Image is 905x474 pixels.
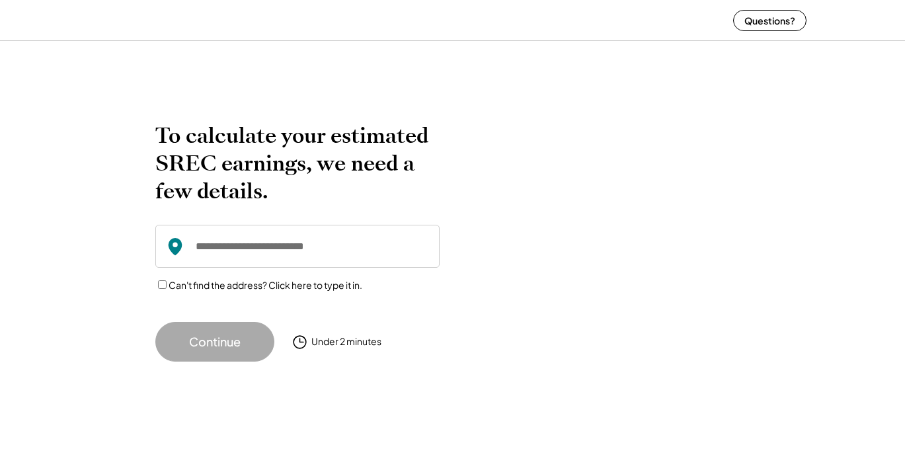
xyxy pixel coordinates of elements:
[733,10,807,31] button: Questions?
[155,322,274,362] button: Continue
[99,3,192,38] img: yH5BAEAAAAALAAAAAABAAEAAAIBRAA7
[473,122,730,334] img: yH5BAEAAAAALAAAAAABAAEAAAIBRAA7
[169,279,362,291] label: Can't find the address? Click here to type it in.
[311,335,381,348] div: Under 2 minutes
[155,122,440,205] h2: To calculate your estimated SREC earnings, we need a few details.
